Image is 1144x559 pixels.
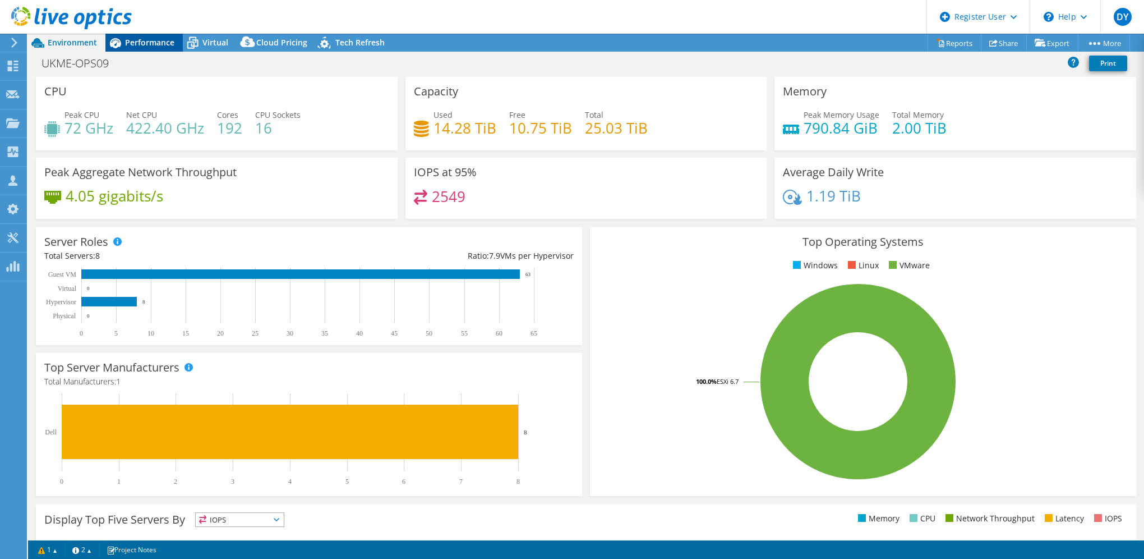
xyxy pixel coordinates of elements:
[1044,12,1054,22] svg: \n
[585,122,648,134] h4: 25.03 TiB
[116,376,121,387] span: 1
[402,478,405,485] text: 6
[95,250,100,261] span: 8
[496,329,502,337] text: 60
[345,478,349,485] text: 5
[804,109,879,120] span: Peak Memory Usage
[790,259,838,272] li: Windows
[1091,512,1122,525] li: IOPS
[516,478,520,485] text: 8
[907,512,935,525] li: CPU
[509,122,572,134] h4: 10.75 TiB
[255,109,301,120] span: CPU Sockets
[80,329,83,337] text: 0
[585,109,603,120] span: Total
[335,37,385,48] span: Tech Refresh
[321,329,328,337] text: 35
[182,329,189,337] text: 15
[1078,34,1130,52] a: More
[391,329,398,337] text: 45
[64,122,113,134] h4: 72 GHz
[981,34,1027,52] a: Share
[531,329,537,337] text: 65
[217,329,224,337] text: 20
[459,478,463,485] text: 7
[58,285,77,292] text: Virtual
[142,299,145,305] text: 8
[489,250,500,261] span: 7.9
[44,166,237,178] h3: Peak Aggregate Network Throughput
[117,478,121,485] text: 1
[1026,34,1078,52] a: Export
[309,250,574,262] div: Ratio: VMs per Hypervisor
[414,166,477,178] h3: IOPS at 95%
[783,166,884,178] h3: Average Daily Write
[114,329,118,337] text: 5
[804,122,879,134] h4: 790.84 GiB
[53,312,76,320] text: Physical
[414,85,458,98] h3: Capacity
[509,109,525,120] span: Free
[1042,512,1084,525] li: Latency
[231,478,234,485] text: 3
[696,377,717,386] tspan: 100.0%
[288,478,292,485] text: 4
[217,109,238,120] span: Cores
[598,236,1128,248] h3: Top Operating Systems
[256,37,307,48] span: Cloud Pricing
[44,375,574,388] h4: Total Manufacturers:
[255,122,301,134] h4: 16
[66,190,163,202] h4: 4.05 gigabits/s
[46,298,76,306] text: Hypervisor
[433,122,496,134] h4: 14.28 TiB
[64,109,99,120] span: Peak CPU
[44,236,108,248] h3: Server Roles
[217,122,242,134] h4: 192
[943,512,1035,525] li: Network Throughput
[147,329,154,337] text: 10
[126,109,157,120] span: Net CPU
[1089,56,1127,71] a: Print
[1114,8,1132,26] span: DY
[45,428,57,436] text: Dell
[461,329,468,337] text: 55
[44,250,309,262] div: Total Servers:
[433,109,453,120] span: Used
[717,377,739,386] tspan: ESXi 6.7
[356,329,363,337] text: 40
[48,271,76,278] text: Guest VM
[196,513,284,526] span: IOPS
[44,361,179,374] h3: Top Server Manufacturers
[524,429,527,436] text: 8
[892,122,947,134] h4: 2.00 TiB
[855,512,899,525] li: Memory
[126,122,204,134] h4: 422.40 GHz
[125,37,174,48] span: Performance
[845,259,879,272] li: Linux
[252,329,259,337] text: 25
[60,478,63,485] text: 0
[783,85,827,98] h3: Memory
[426,329,432,337] text: 50
[287,329,293,337] text: 30
[174,478,177,485] text: 2
[892,109,944,120] span: Total Memory
[432,190,465,203] h4: 2549
[99,543,164,557] a: Project Notes
[44,85,67,98] h3: CPU
[64,543,99,557] a: 2
[87,313,90,319] text: 0
[525,272,531,277] text: 63
[30,543,65,557] a: 1
[806,190,861,202] h4: 1.19 TiB
[928,34,981,52] a: Reports
[886,259,930,272] li: VMware
[87,286,90,291] text: 0
[36,57,126,70] h1: UKME-OPS09
[202,37,228,48] span: Virtual
[48,37,97,48] span: Environment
